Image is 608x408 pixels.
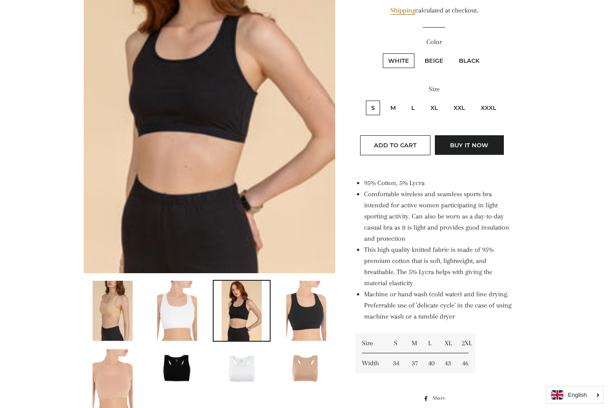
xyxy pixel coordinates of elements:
[157,281,197,341] img: Load image into Gallery viewer, Women&#39;s Seamless Wireless Comfort Sports Bra
[374,141,417,149] span: Add to Cart
[438,333,455,353] td: XL
[455,333,475,353] td: 2XL
[455,353,475,373] td: 46
[364,246,494,287] span: This high quality knitted fabric is made of 95% premium cotton that is soft, lightweight, and bre...
[93,281,133,341] img: Load image into Gallery viewer, Women&#39;s Seamless Wireless Comfort Sports Bra
[406,101,420,115] label: L
[355,333,386,353] td: Size
[360,135,430,155] button: Add to Cart
[390,6,415,15] a: Shipping
[435,135,504,155] button: Buy it now
[286,281,326,341] img: Load image into Gallery viewer, Women&#39;s Seamless Wireless Comfort Sports Bra
[386,333,405,353] td: S
[551,390,599,400] a: English
[422,353,438,373] td: 40
[355,5,513,16] div: calculated at checkout.
[355,36,513,48] label: Color
[405,333,422,353] td: M
[364,290,511,320] span: Machine or hand wash (cold water) and line drying. Preferrable use of 'delicate cycle' in the cas...
[438,353,455,373] td: 43
[405,353,422,373] td: 37
[364,189,513,244] li: Comfortable wireless and seamless sports bra intended for active women participating in light spo...
[278,349,334,387] img: Load image into Gallery viewer, Women&#39;s Seamless Wireless Comfort Sports Bra
[433,393,450,403] span: Share
[568,392,587,398] i: English
[149,349,205,387] img: Load image into Gallery viewer, Women&#39;s Seamless Wireless Comfort Sports Bra
[425,101,443,115] label: XL
[222,281,262,341] img: Load image into Gallery viewer, Women&#39;s Seamless Wireless Comfort Sports Bra
[422,333,438,353] td: L
[364,179,425,187] span: 95% Cotton, 5% Lycra
[475,101,502,115] label: XXXL
[386,353,405,373] td: 34
[366,101,380,115] label: S
[448,101,470,115] label: XXL
[355,84,513,95] label: Size
[214,349,270,387] img: Load image into Gallery viewer, Women&#39;s Seamless Wireless Comfort Sports Bra
[419,53,449,68] label: Beige
[454,53,485,68] label: Black
[385,101,401,115] label: M
[383,53,414,68] label: White
[355,353,386,373] td: Width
